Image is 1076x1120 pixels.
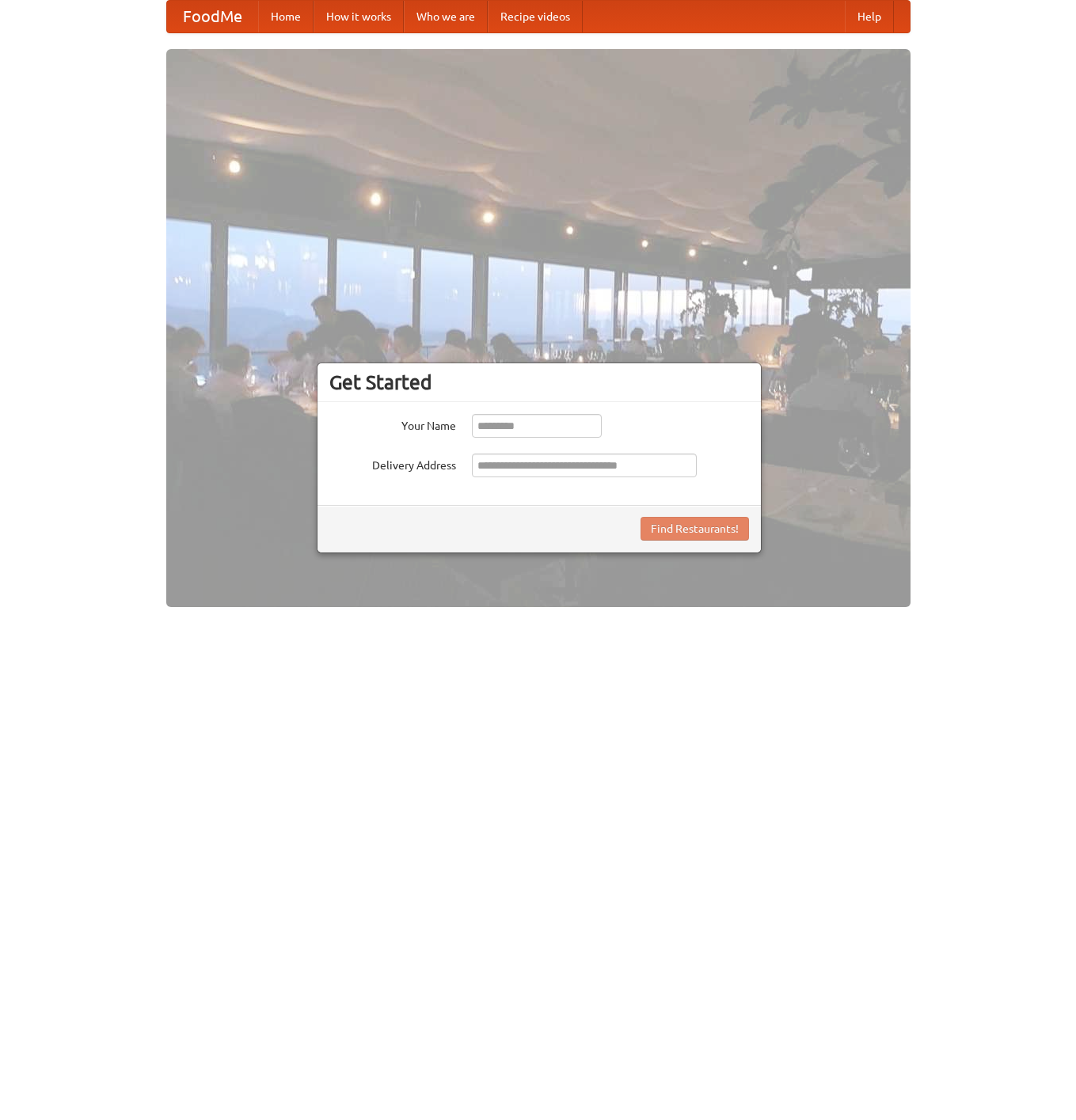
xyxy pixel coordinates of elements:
[329,414,456,434] label: Your Name
[404,1,488,32] a: Who we are
[845,1,894,32] a: Help
[314,1,404,32] a: How it works
[258,1,314,32] a: Home
[329,370,749,394] h3: Get Started
[641,517,749,541] button: Find Restaurants!
[167,1,258,32] a: FoodMe
[329,454,456,473] label: Delivery Address
[488,1,583,32] a: Recipe videos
